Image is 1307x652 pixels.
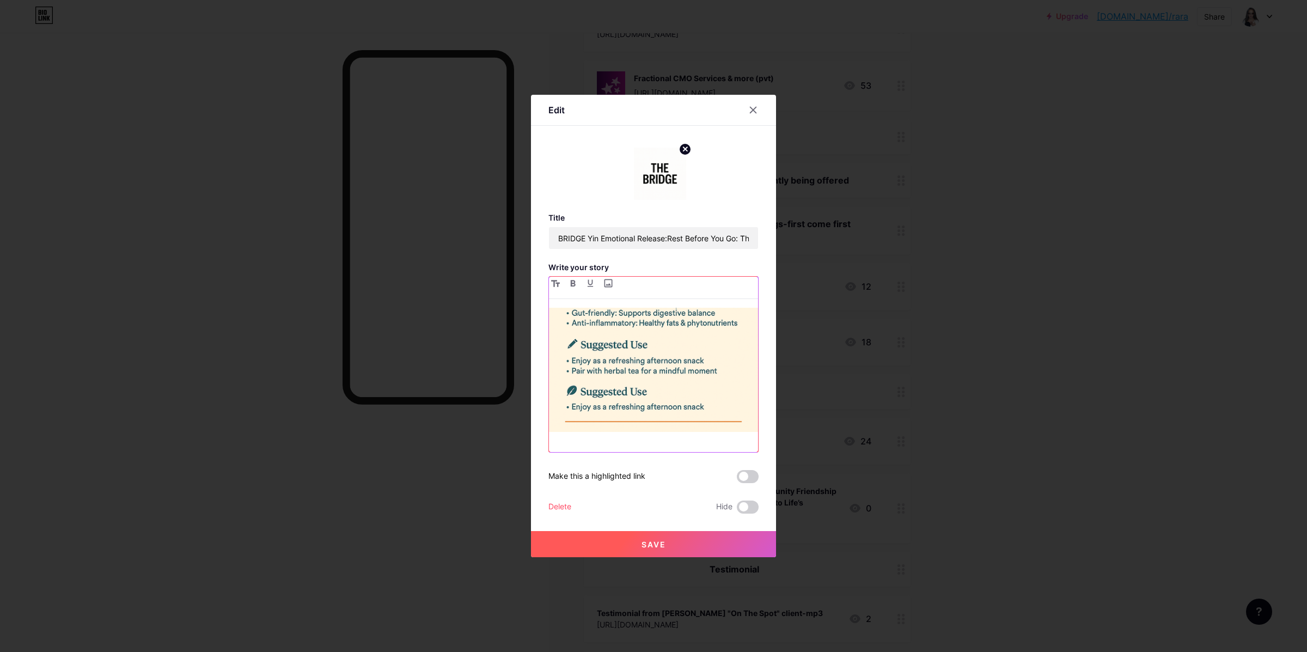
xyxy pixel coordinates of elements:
[548,213,759,222] h3: Title
[642,540,666,549] span: Save
[549,227,758,249] input: Title
[548,103,565,117] div: Edit
[548,470,645,483] div: Make this a highlighted link
[548,501,571,514] div: Delete
[716,501,732,514] span: Hide
[548,263,759,272] h3: Write your story
[634,148,686,200] img: link_thumbnail
[531,531,776,557] button: Save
